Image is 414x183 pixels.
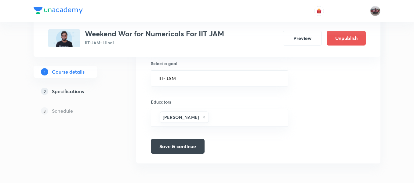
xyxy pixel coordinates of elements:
[158,75,281,81] input: Select a goal
[52,88,84,95] h5: Specifications
[283,31,322,46] button: Preview
[41,88,48,95] p: 2
[316,8,322,14] img: avatar
[151,139,205,154] button: Save & continue
[151,60,288,67] h6: Select a goal
[285,78,286,79] button: Open
[163,114,199,120] h6: [PERSON_NAME]
[34,85,117,97] a: 2Specifications
[327,31,366,46] button: Unpublish
[85,29,224,38] h3: Weekend War for Numericals For IIT JAM
[314,6,324,16] button: avatar
[285,117,286,119] button: Open
[85,39,224,46] p: IIT-JAM • Hindi
[34,7,83,14] img: Company Logo
[52,68,85,75] h5: Course details
[52,107,73,115] h5: Schedule
[41,107,48,115] p: 3
[48,29,80,47] img: D1CE126E-DA8A-4CEA-8D5A-7DCA227713F6_plus.png
[370,6,380,16] img: amirhussain Hussain
[41,68,48,75] p: 1
[34,7,83,16] a: Company Logo
[151,99,288,105] h6: Educators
